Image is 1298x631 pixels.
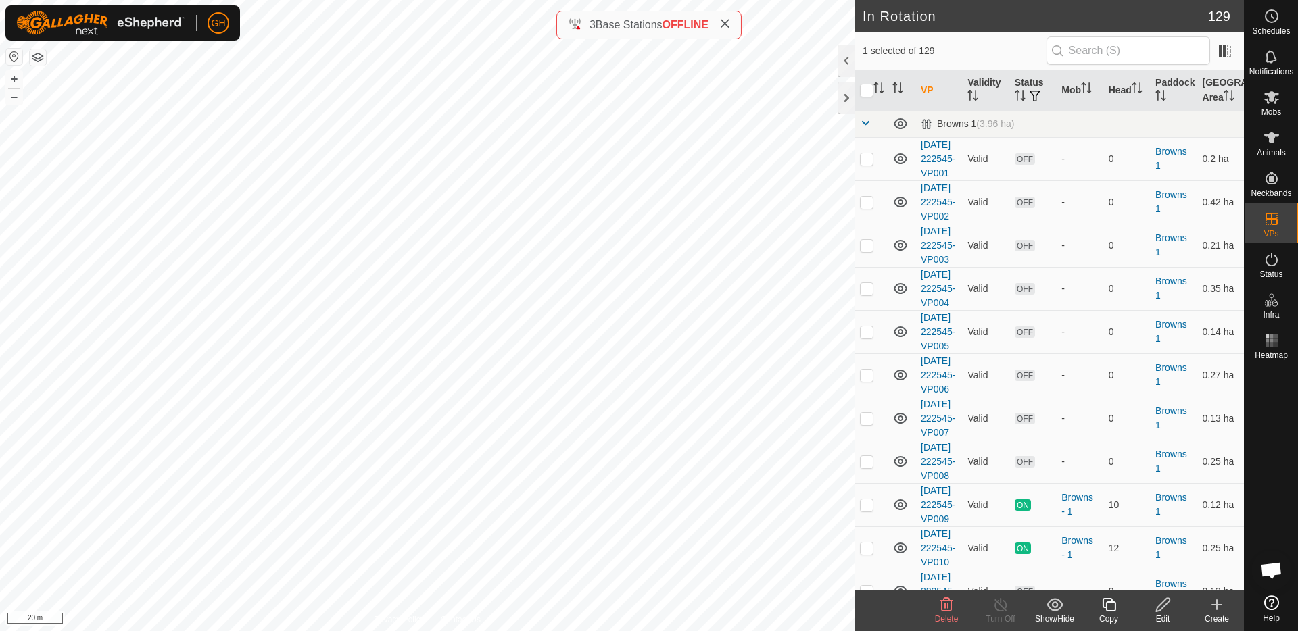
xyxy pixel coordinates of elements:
[921,269,955,308] a: [DATE] 222545-VP004
[1264,230,1278,238] span: VPs
[915,70,962,111] th: VP
[1103,267,1150,310] td: 0
[1251,189,1291,197] span: Neckbands
[962,137,1009,180] td: Valid
[1155,146,1187,171] a: Browns 1
[1015,197,1035,208] span: OFF
[962,483,1009,526] td: Valid
[1015,413,1035,424] span: OFF
[1197,570,1244,613] td: 0.13 ha
[1155,535,1187,560] a: Browns 1
[1197,353,1244,397] td: 0.27 ha
[1255,351,1288,359] span: Heatmap
[1009,70,1056,111] th: Status
[1103,353,1150,397] td: 0
[921,355,955,395] a: [DATE] 222545-VP006
[1061,368,1097,382] div: -
[1155,578,1187,603] a: Browns 1
[921,182,955,222] a: [DATE] 222545-VP002
[1061,282,1097,296] div: -
[1155,492,1187,517] a: Browns 1
[1103,526,1150,570] td: 12
[16,11,185,35] img: Gallagher Logo
[962,440,1009,483] td: Valid
[1015,542,1031,554] span: ON
[962,397,1009,440] td: Valid
[1061,325,1097,339] div: -
[921,528,955,567] a: [DATE] 222545-VP010
[962,224,1009,267] td: Valid
[1155,276,1187,301] a: Browns 1
[441,613,481,626] a: Contact Us
[1150,70,1197,111] th: Paddock
[1252,27,1290,35] span: Schedules
[921,118,1014,130] div: Browns 1
[1155,405,1187,430] a: Browns 1
[1061,584,1097,599] div: -
[962,70,1009,111] th: Validity
[921,312,955,351] a: [DATE] 222545-VP005
[1132,84,1143,95] p-sorticon: Activate to sort
[1155,189,1187,214] a: Browns 1
[1015,153,1035,165] span: OFF
[6,89,22,105] button: –
[921,442,955,481] a: [DATE] 222545-VP008
[1155,92,1166,103] p-sorticon: Activate to sort
[962,310,1009,353] td: Valid
[590,19,596,30] span: 3
[967,92,978,103] p-sorticon: Activate to sort
[1061,534,1097,562] div: Browns - 1
[1061,455,1097,469] div: -
[1136,613,1190,625] div: Edit
[1224,92,1234,103] p-sorticon: Activate to sort
[1082,613,1136,625] div: Copy
[892,84,903,95] p-sorticon: Activate to sort
[1263,311,1279,319] span: Infra
[921,139,955,178] a: [DATE] 222545-VP001
[1197,180,1244,224] td: 0.42 ha
[873,84,884,95] p-sorticon: Activate to sort
[863,8,1208,24] h2: In Rotation
[1197,70,1244,111] th: [GEOGRAPHIC_DATA] Area
[596,19,663,30] span: Base Stations
[1197,224,1244,267] td: 0.21 ha
[6,71,22,87] button: +
[1197,267,1244,310] td: 0.35 ha
[1197,440,1244,483] td: 0.25 ha
[1259,270,1282,278] span: Status
[1061,195,1097,209] div: -
[1015,370,1035,381] span: OFF
[1015,92,1026,103] p-sorticon: Activate to sort
[962,526,1009,570] td: Valid
[921,399,955,438] a: [DATE] 222545-VP007
[30,49,46,66] button: Map Layers
[1103,440,1150,483] td: 0
[962,570,1009,613] td: Valid
[1103,137,1150,180] td: 0
[1103,180,1150,224] td: 0
[921,572,955,611] a: [DATE] 222545-VP011
[1061,411,1097,426] div: -
[962,353,1009,397] td: Valid
[1197,310,1244,353] td: 0.14 ha
[973,613,1028,625] div: Turn Off
[1197,137,1244,180] td: 0.2 ha
[1028,613,1082,625] div: Show/Hide
[1103,70,1150,111] th: Head
[1103,570,1150,613] td: 0
[1257,149,1286,157] span: Animals
[1015,283,1035,295] span: OFF
[1155,232,1187,257] a: Browns 1
[374,613,425,626] a: Privacy Policy
[1103,397,1150,440] td: 0
[962,180,1009,224] td: Valid
[6,49,22,65] button: Reset Map
[921,226,955,265] a: [DATE] 222545-VP003
[962,267,1009,310] td: Valid
[1061,238,1097,253] div: -
[1103,310,1150,353] td: 0
[1081,84,1092,95] p-sorticon: Activate to sort
[1015,499,1031,511] span: ON
[1197,397,1244,440] td: 0.13 ha
[1015,240,1035,251] span: OFF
